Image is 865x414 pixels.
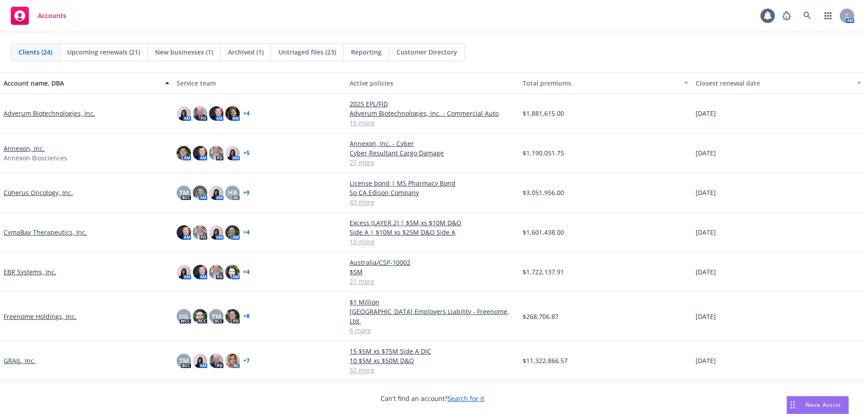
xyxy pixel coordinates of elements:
[350,139,515,148] a: Annexon, Inc. - Cyber
[177,146,191,160] img: photo
[523,188,564,197] span: $3,051,956.00
[179,356,189,365] span: TM
[243,190,250,196] a: + 9
[4,356,36,365] a: GRAIL, Inc.
[4,267,56,277] a: EBR Systems, Inc.
[243,269,250,275] a: + 4
[209,146,223,160] img: photo
[396,47,457,57] span: Customer Directory
[4,188,73,197] a: Coherus Oncology, Inc.
[350,227,515,237] a: Side A | $10M xs $25M D&O Side A
[38,12,66,19] span: Accounts
[692,72,865,94] button: Closest renewal date
[193,186,207,200] img: photo
[523,227,564,237] span: $1,601,438.00
[243,111,250,116] a: + 4
[350,148,515,158] a: Cyber Resultant Cargo Damage
[350,307,515,326] a: [GEOGRAPHIC_DATA] Employers Liability - Freenome, Ltd.
[350,267,515,277] a: $5M
[177,265,191,279] img: photo
[4,109,95,118] a: Adverum Biotechnologies, Inc.
[350,78,515,88] div: Active policies
[225,309,240,323] img: photo
[350,326,515,335] a: 6 more
[350,277,515,286] a: 21 more
[177,78,342,88] div: Service team
[350,197,515,207] a: 43 more
[523,148,564,158] span: $1,190,051.75
[350,109,515,118] a: Adverum Biotechnologies, Inc. - Commercial Auto
[179,188,189,197] span: TM
[819,7,837,25] a: Switch app
[193,106,207,121] img: photo
[350,297,515,307] a: $1 Million
[350,118,515,127] a: 16 more
[696,312,716,321] span: [DATE]
[228,47,264,57] span: Archived (1)
[381,394,484,403] span: Can't find an account?
[696,188,716,197] span: [DATE]
[696,109,716,118] span: [DATE]
[447,394,484,403] a: Search for it
[4,78,159,88] div: Account name, DBA
[193,265,207,279] img: photo
[696,227,716,237] span: [DATE]
[4,144,45,153] a: Annexon, Inc.
[193,354,207,368] img: photo
[7,3,70,28] a: Accounts
[209,106,223,121] img: photo
[193,309,207,323] img: photo
[243,230,250,235] a: + 4
[4,227,87,237] a: CymaBay Therapeutics, Inc.
[523,78,678,88] div: Total premiums
[350,346,515,356] a: 15 $5M xs $75M Side A DIC
[696,267,716,277] span: [DATE]
[350,258,515,267] a: Australia/CSP-10002
[18,47,52,57] span: Clients (24)
[193,225,207,240] img: photo
[778,7,796,25] a: Report a Bug
[523,109,564,118] span: $1,881,615.00
[179,312,188,321] span: DG
[350,188,515,197] a: So CA Edison Company
[177,106,191,121] img: photo
[798,7,816,25] a: Search
[228,188,237,197] span: HB
[193,146,207,160] img: photo
[696,148,716,158] span: [DATE]
[346,72,519,94] button: Active policies
[212,312,221,321] span: TM
[350,365,515,375] a: 52 more
[225,265,240,279] img: photo
[696,356,716,365] span: [DATE]
[209,186,223,200] img: photo
[243,358,250,364] a: + 7
[351,47,382,57] span: Reporting
[350,237,515,246] a: 10 more
[209,354,223,368] img: photo
[787,396,798,414] div: Drag to move
[350,356,515,365] a: 10 $5M xs $50M D&O
[350,218,515,227] a: Excess (LAYER 2) | $5M xs $10M D&O
[523,267,564,277] span: $1,722,137.91
[155,47,213,57] span: New businesses (1)
[173,72,346,94] button: Service team
[177,225,191,240] img: photo
[696,78,851,88] div: Closest renewal date
[519,72,692,94] button: Total premiums
[243,314,250,319] a: + 8
[806,401,841,409] span: Nova Assist
[243,150,250,156] a: + 5
[225,146,240,160] img: photo
[209,225,223,240] img: photo
[4,312,77,321] a: Freenome Holdings, Inc.
[225,225,240,240] img: photo
[4,153,67,163] span: Annexon Biosciences
[225,354,240,368] img: photo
